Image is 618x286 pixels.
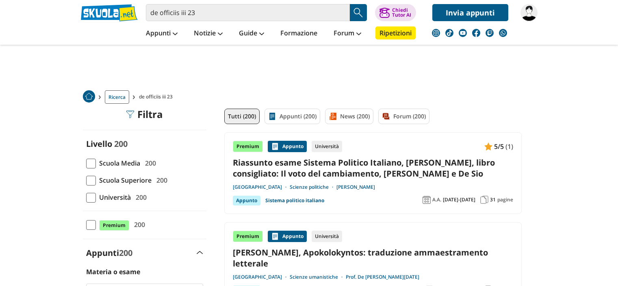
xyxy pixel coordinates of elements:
a: Guide [237,26,266,41]
img: Appunti contenuto [271,232,279,240]
label: Livello [86,138,112,149]
img: instagram [432,29,440,37]
div: Università [312,231,342,242]
span: 200 [142,158,156,168]
a: News (200) [325,109,373,124]
a: [PERSON_NAME], Apokolokyntos: traduzione ammaestramento letterale [233,247,513,269]
div: Appunto [233,196,260,205]
span: 200 [132,192,147,203]
img: Anno accademico [423,196,431,204]
a: Home [83,90,95,104]
span: 200 [153,175,167,186]
label: Materia o esame [86,267,140,276]
span: 200 [114,138,128,149]
span: Scuola Superiore [96,175,152,186]
img: Apri e chiudi sezione [197,251,203,254]
div: Filtra [126,109,163,120]
a: Scienze umanistiche [290,274,346,280]
span: pagine [497,196,513,203]
a: [PERSON_NAME] [336,184,375,190]
button: Search Button [350,4,367,21]
a: Invia appunti [432,4,508,21]
a: Appunti [144,26,180,41]
span: 200 [131,219,145,230]
span: 200 [119,247,132,258]
span: de officiis iii 23 [139,90,176,104]
img: annacasazza [520,4,538,21]
a: Riassunto esame Sistema Politico Italiano, [PERSON_NAME], libro consigliato: Il voto del cambiame... [233,157,513,179]
a: Appunti (200) [265,109,320,124]
span: 5/5 [494,141,504,152]
a: Tutti (200) [224,109,260,124]
img: Forum filtro contenuto [382,112,390,120]
div: Appunto [268,141,307,152]
input: Cerca appunti, riassunti o versioni [146,4,350,21]
div: Università [312,141,342,152]
img: News filtro contenuto [329,112,337,120]
a: Forum [332,26,363,41]
div: Premium [233,231,263,242]
a: Prof. De [PERSON_NAME][DATE] [346,274,419,280]
span: (1) [505,141,513,152]
img: Filtra filtri mobile [126,110,134,118]
div: Chiedi Tutor AI [392,8,411,17]
a: Sistema politico italiano [265,196,324,205]
img: youtube [459,29,467,37]
img: tiktok [445,29,453,37]
a: Ripetizioni [375,26,416,39]
span: A.A. [432,196,441,203]
img: Appunti contenuto [484,142,492,151]
img: Appunti filtro contenuto [268,112,276,120]
img: WhatsApp [499,29,507,37]
button: ChiediTutor AI [375,4,416,21]
span: Premium [99,220,129,231]
a: Notizie [192,26,225,41]
span: Università [96,192,131,203]
a: Scienze politiche [290,184,336,190]
a: Forum (200) [378,109,429,124]
span: [DATE]-[DATE] [443,196,475,203]
label: Appunti [86,247,132,258]
img: Pagine [480,196,488,204]
img: Home [83,90,95,103]
img: twitch [486,29,494,37]
span: 31 [490,196,496,203]
div: Appunto [268,231,307,242]
div: Premium [233,141,263,152]
a: [GEOGRAPHIC_DATA] [233,274,290,280]
img: facebook [472,29,480,37]
img: Cerca appunti, riassunti o versioni [352,7,364,19]
a: [GEOGRAPHIC_DATA] [233,184,290,190]
a: Formazione [278,26,319,41]
a: Ricerca [105,90,129,104]
span: Scuola Media [96,158,140,168]
img: Appunti contenuto [271,142,279,151]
